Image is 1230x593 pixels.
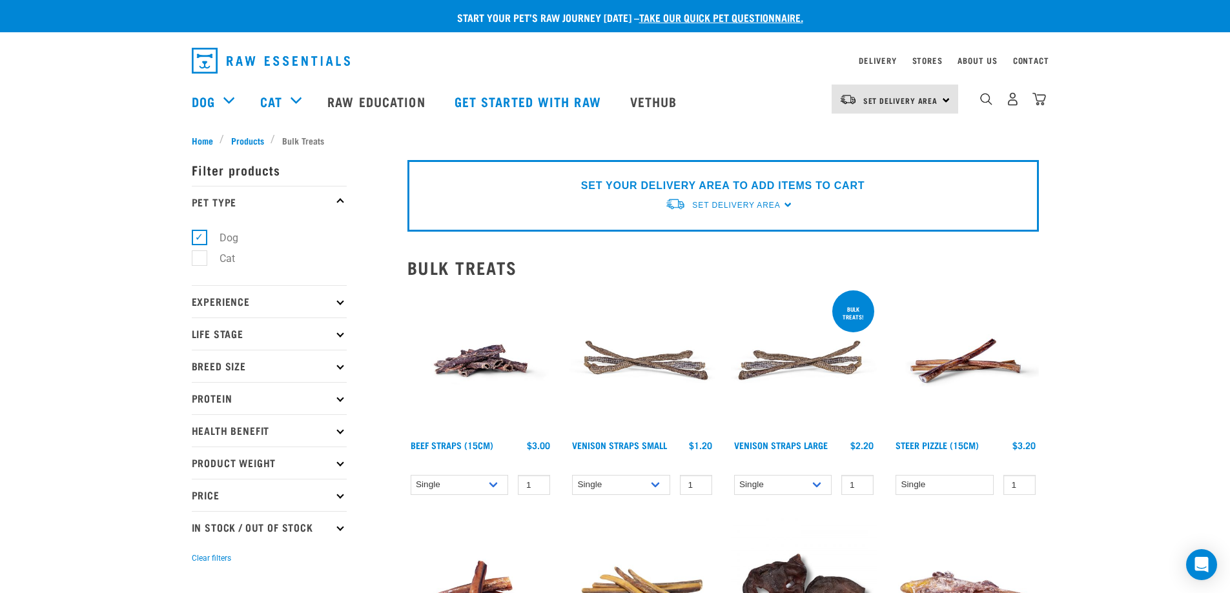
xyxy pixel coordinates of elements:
[192,552,231,564] button: Clear filters
[231,134,264,147] span: Products
[639,14,803,20] a: take our quick pet questionnaire.
[839,94,857,105] img: van-moving.png
[192,92,215,111] a: Dog
[192,134,1039,147] nav: breadcrumbs
[260,92,282,111] a: Cat
[411,443,493,447] a: Beef Straps (15cm)
[192,511,347,543] p: In Stock / Out Of Stock
[192,285,347,317] p: Experience
[980,93,992,105] img: home-icon-1@2x.png
[527,440,550,450] div: $3.00
[181,43,1049,79] nav: dropdown navigation
[912,58,943,63] a: Stores
[680,475,712,495] input: 1
[692,201,780,210] span: Set Delivery Area
[192,317,347,350] p: Life Stage
[192,447,347,479] p: Product Weight
[832,299,874,327] div: BULK TREATS!
[199,250,240,266] label: Cat
[1006,92,1020,106] img: user.png
[407,257,1039,277] h2: Bulk Treats
[1003,475,1036,495] input: 1
[850,440,874,450] div: $2.20
[192,154,347,186] p: Filter products
[518,475,550,495] input: 1
[1012,440,1036,450] div: $3.20
[224,134,271,147] a: Products
[731,288,877,434] img: Stack of 3 Venison Straps Treats for Pets
[192,382,347,414] p: Protein
[734,443,828,447] a: Venison Straps Large
[192,350,347,382] p: Breed Size
[192,48,350,74] img: Raw Essentials Logo
[1186,549,1217,580] div: Open Intercom Messenger
[581,178,865,194] p: SET YOUR DELIVERY AREA TO ADD ITEMS TO CART
[314,75,441,127] a: Raw Education
[892,288,1039,434] img: Raw Essentials Steer Pizzle 15cm
[199,230,243,246] label: Dog
[192,186,347,218] p: Pet Type
[572,443,667,447] a: Venison Straps Small
[192,134,220,147] a: Home
[1032,92,1046,106] img: home-icon@2x.png
[665,197,686,211] img: van-moving.png
[689,440,712,450] div: $1.20
[958,58,997,63] a: About Us
[841,475,874,495] input: 1
[192,414,347,447] p: Health Benefit
[569,288,715,434] img: Venison Straps
[1013,58,1049,63] a: Contact
[863,98,938,103] span: Set Delivery Area
[192,134,213,147] span: Home
[407,288,554,434] img: Raw Essentials Beef Straps 15cm 6 Pack
[859,58,896,63] a: Delivery
[896,443,979,447] a: Steer Pizzle (15cm)
[442,75,617,127] a: Get started with Raw
[617,75,693,127] a: Vethub
[192,479,347,511] p: Price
